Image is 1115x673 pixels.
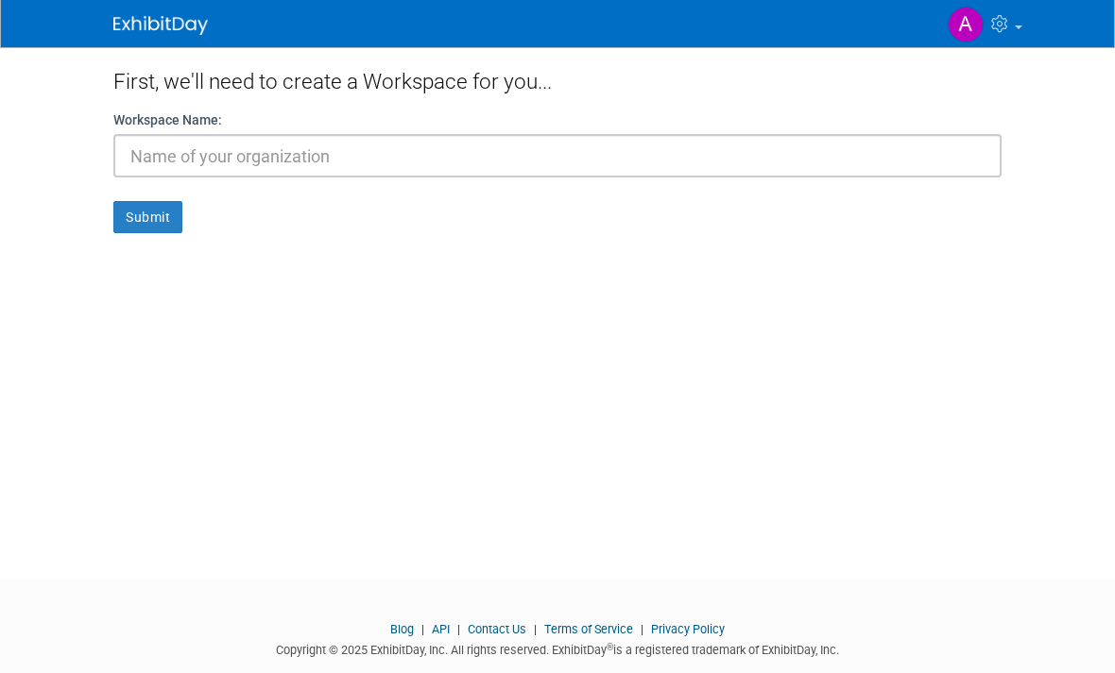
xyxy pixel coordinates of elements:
img: Ankita Rashid [948,7,984,42]
span: | [529,622,541,636]
div: First, we'll need to create a Workspace for you... [113,47,1002,110]
a: Blog [390,622,414,636]
label: Workspace Name: [113,110,222,129]
span: | [636,622,648,636]
a: Contact Us [468,622,526,636]
span: | [453,622,465,636]
button: Submit [113,201,182,233]
span: | [417,622,429,636]
a: API [432,622,450,636]
input: Name of your organization [113,134,1002,177]
a: Terms of Service [544,622,633,636]
a: Privacy Policy [651,622,725,636]
img: ExhibitDay [113,16,208,35]
sup: ® [607,642,613,652]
